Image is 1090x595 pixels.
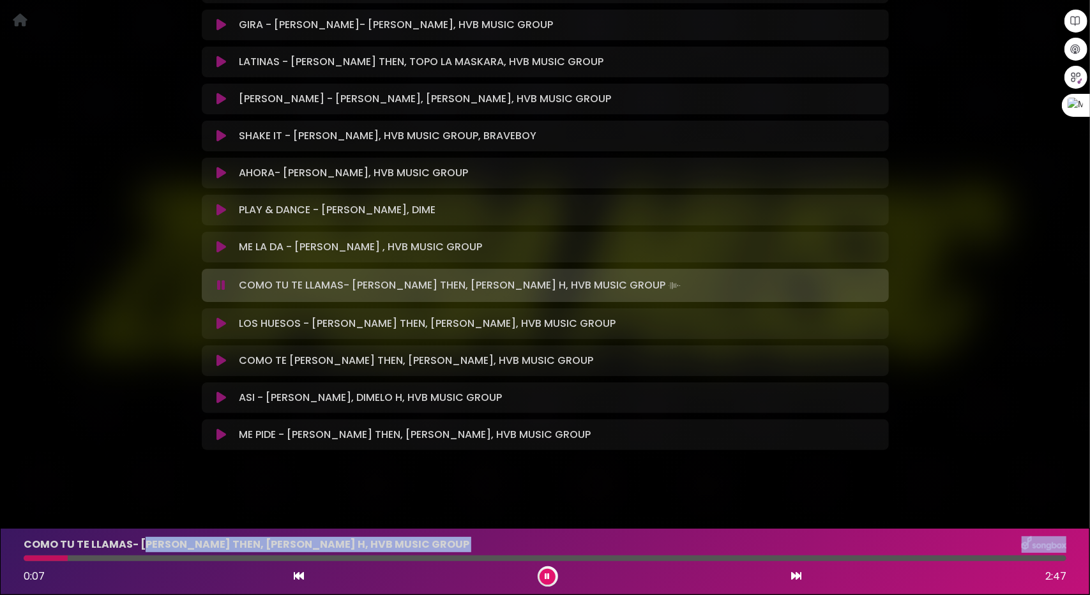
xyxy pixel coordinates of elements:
[665,276,683,294] img: waveform4.gif
[239,353,593,368] p: COMO TE [PERSON_NAME] THEN, [PERSON_NAME], HVB MUSIC GROUP
[239,390,502,405] p: ASI - [PERSON_NAME], DIMELO H, HVB MUSIC GROUP
[239,17,553,33] p: GIRA - [PERSON_NAME]- [PERSON_NAME], HVB MUSIC GROUP
[239,128,536,144] p: SHAKE IT - [PERSON_NAME], HVB MUSIC GROUP, BRAVEBOY
[239,202,435,218] p: PLAY & DANCE - [PERSON_NAME], DIME
[239,91,611,107] p: [PERSON_NAME] - [PERSON_NAME], [PERSON_NAME], HVB MUSIC GROUP
[239,427,591,442] p: ME PIDE - [PERSON_NAME] THEN, [PERSON_NAME], HVB MUSIC GROUP
[239,239,482,255] p: ME LA DA - [PERSON_NAME] , HVB MUSIC GROUP
[239,165,468,181] p: AHORA- [PERSON_NAME], HVB MUSIC GROUP
[239,316,616,331] p: LOS HUESOS - [PERSON_NAME] THEN, [PERSON_NAME], HVB MUSIC GROUP
[239,54,603,70] p: LATINAS - [PERSON_NAME] THEN, TOPO LA MASKARA, HVB MUSIC GROUP
[239,276,683,294] p: COMO TU TE LLAMAS- [PERSON_NAME] THEN, [PERSON_NAME] H, HVB MUSIC GROUP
